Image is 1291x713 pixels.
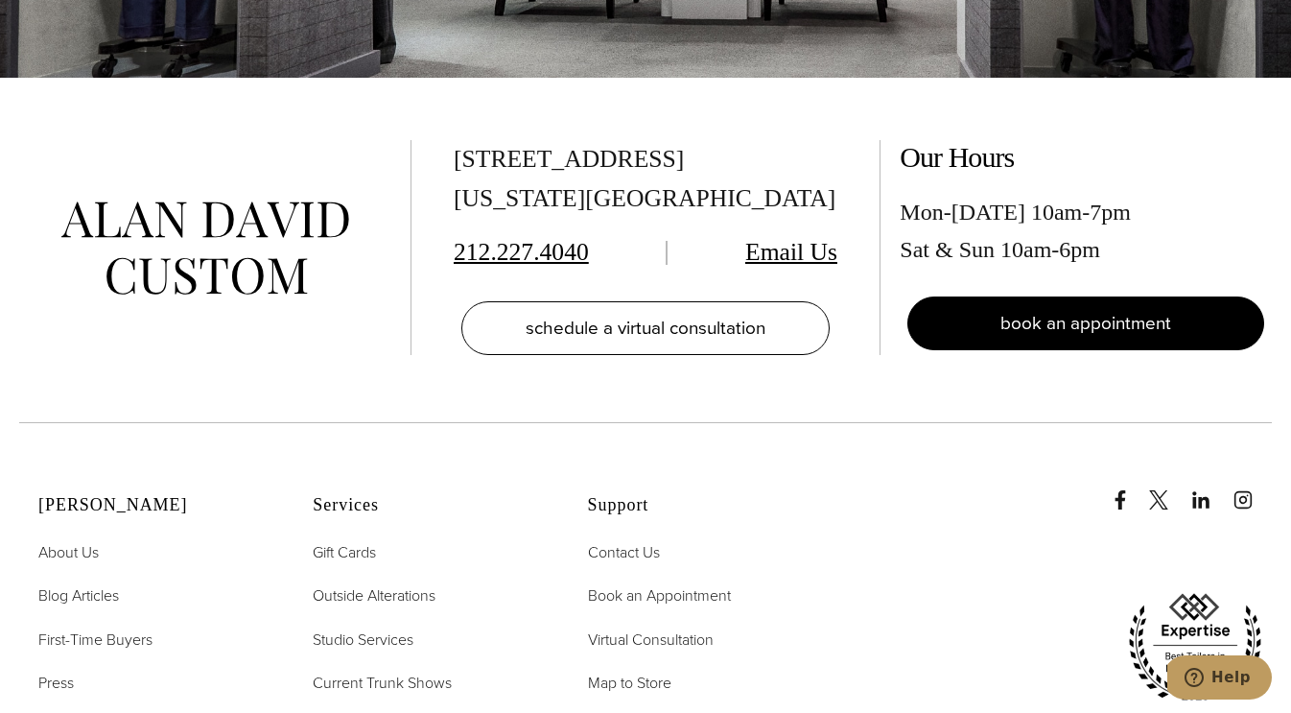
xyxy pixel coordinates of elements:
[1118,586,1272,709] img: expertise, best tailors in new york city 2020
[38,583,119,608] a: Blog Articles
[313,671,452,696] a: Current Trunk Shows
[313,628,413,653] a: Studio Services
[38,540,99,565] a: About Us
[588,541,660,563] span: Contact Us
[454,238,589,266] a: 212.227.4040
[61,202,349,295] img: alan david custom
[1111,471,1145,510] a: Facebook
[1149,471,1187,510] a: x/twitter
[907,297,1264,350] a: book an appointment
[313,541,376,563] span: Gift Cards
[1191,471,1230,510] a: linkedin
[38,495,265,516] h2: [PERSON_NAME]
[1000,309,1171,337] span: book an appointment
[526,314,765,342] span: schedule a virtual consultation
[588,495,814,516] h2: Support
[313,584,435,606] span: Outside Alterations
[313,540,376,565] a: Gift Cards
[588,671,671,696] a: Map to Store
[38,584,119,606] span: Blog Articles
[461,301,830,355] a: schedule a virtual consultation
[588,629,714,651] span: Virtual Consultation
[588,584,731,606] span: Book an Appointment
[588,583,731,608] a: Book an Appointment
[588,540,660,565] a: Contact Us
[313,672,452,694] span: Current Trunk Shows
[38,628,153,653] a: First-Time Buyers
[900,140,1272,175] h2: Our Hours
[454,140,837,219] div: [STREET_ADDRESS] [US_STATE][GEOGRAPHIC_DATA]
[588,628,714,653] a: Virtual Consultation
[313,495,539,516] h2: Services
[1233,471,1272,510] a: instagram
[38,541,99,563] span: About Us
[1167,655,1272,703] iframe: Opens a widget where you can chat to one of our agents
[38,671,74,696] a: Press
[38,629,153,651] span: First-Time Buyers
[38,672,74,694] span: Press
[588,672,671,694] span: Map to Store
[313,583,435,608] a: Outside Alterations
[313,540,539,696] nav: Services Footer Nav
[900,194,1272,268] div: Mon-[DATE] 10am-7pm Sat & Sun 10am-6pm
[745,238,837,266] a: Email Us
[313,629,413,651] span: Studio Services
